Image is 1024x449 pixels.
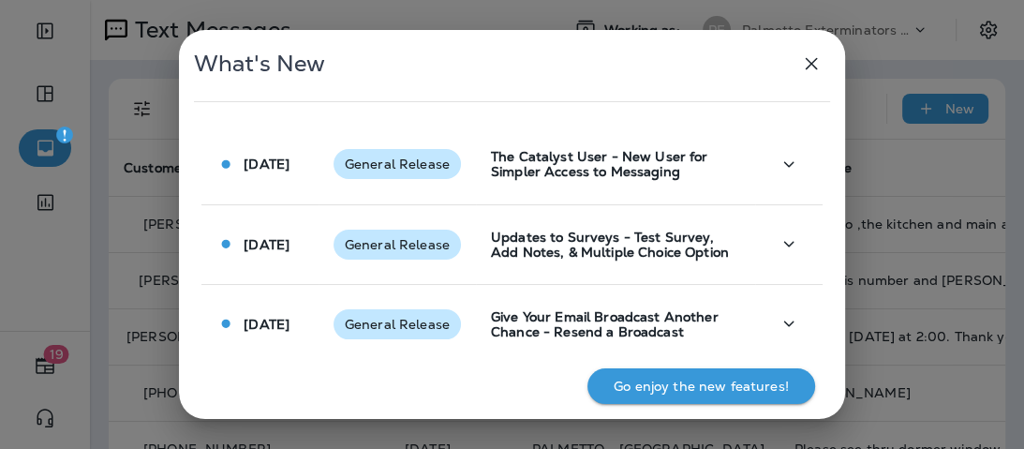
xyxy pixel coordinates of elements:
[334,317,461,332] span: General Release
[244,237,289,252] p: [DATE]
[491,309,740,339] p: Give Your Email Broadcast Another Chance - Resend a Broadcast
[491,149,740,179] p: The Catalyst User - New User for Simpler Access to Messaging
[194,50,325,78] span: What's New
[587,368,815,404] button: Go enjoy the new features!
[614,379,789,394] p: Go enjoy the new features!
[244,157,289,172] p: [DATE]
[244,317,289,332] p: [DATE]
[491,230,740,260] p: Updates to Surveys - Test Survey, Add Notes, & Multiple Choice Option
[334,237,461,252] span: General Release
[334,157,461,172] span: General Release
